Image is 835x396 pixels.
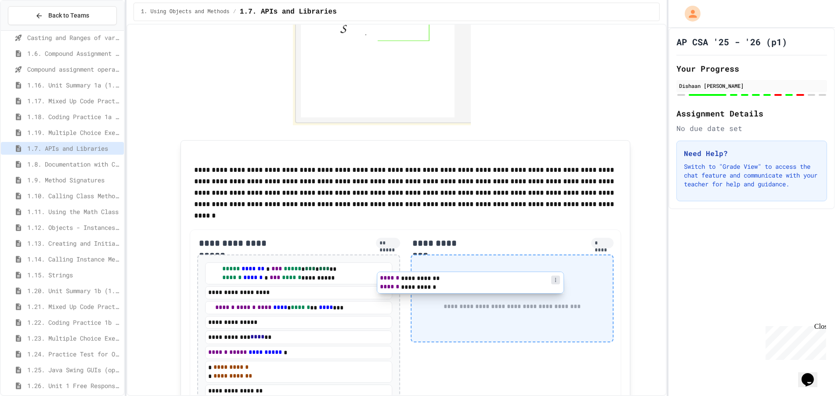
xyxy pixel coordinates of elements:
div: My Account [676,4,703,24]
h2: Your Progress [676,62,827,75]
span: 1.10. Calling Class Methods [27,191,120,200]
span: 1.22. Coding Practice 1b (1.7-1.15) [27,318,120,327]
span: 1.17. Mixed Up Code Practice 1.1-1.6 [27,96,120,105]
div: No due date set [676,123,827,134]
span: Casting and Ranges of variables - Quiz [27,33,120,42]
span: 1.8. Documentation with Comments and Preconditions [27,160,120,169]
span: 1.13. Creating and Initializing Objects: Constructors [27,239,120,248]
span: 1.11. Using the Math Class [27,207,120,216]
span: 1.16. Unit Summary 1a (1.1-1.6) [27,80,120,90]
h1: AP CSA '25 - '26 (p1) [676,36,787,48]
span: 1.6. Compound Assignment Operators [27,49,120,58]
span: 1.24. Practice Test for Objects (1.12-1.14) [27,349,120,359]
span: 1.7. APIs and Libraries [240,7,337,17]
span: 1.19. Multiple Choice Exercises for Unit 1a (1.1-1.6) [27,128,120,137]
span: 1.15. Strings [27,270,120,280]
div: Dishaan [PERSON_NAME] [679,82,824,90]
span: 1.12. Objects - Instances of Classes [27,223,120,232]
span: 1.21. Mixed Up Code Practice 1b (1.7-1.15) [27,302,120,311]
span: 1. Using Objects and Methods [141,8,230,15]
span: 1.7. APIs and Libraries [27,144,120,153]
h3: Need Help? [684,148,820,159]
span: Compound assignment operators - Quiz [27,65,120,74]
span: 1.9. Method Signatures [27,175,120,185]
span: / [233,8,236,15]
iframe: chat widget [798,361,826,387]
div: Chat with us now!Close [4,4,61,56]
span: 1.14. Calling Instance Methods [27,254,120,264]
span: 1.20. Unit Summary 1b (1.7-1.15) [27,286,120,295]
iframe: chat widget [762,323,826,360]
span: 1.26. Unit 1 Free Response Question (FRQ) Practice [27,381,120,390]
span: 1.18. Coding Practice 1a (1.1-1.6) [27,112,120,121]
button: Back to Teams [8,6,117,25]
p: Switch to "Grade View" to access the chat feature and communicate with your teacher for help and ... [684,162,820,189]
span: Back to Teams [48,11,89,20]
h2: Assignment Details [676,107,827,120]
span: 1.23. Multiple Choice Exercises for Unit 1b (1.9-1.15) [27,334,120,343]
span: 1.25. Java Swing GUIs (optional) [27,365,120,374]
